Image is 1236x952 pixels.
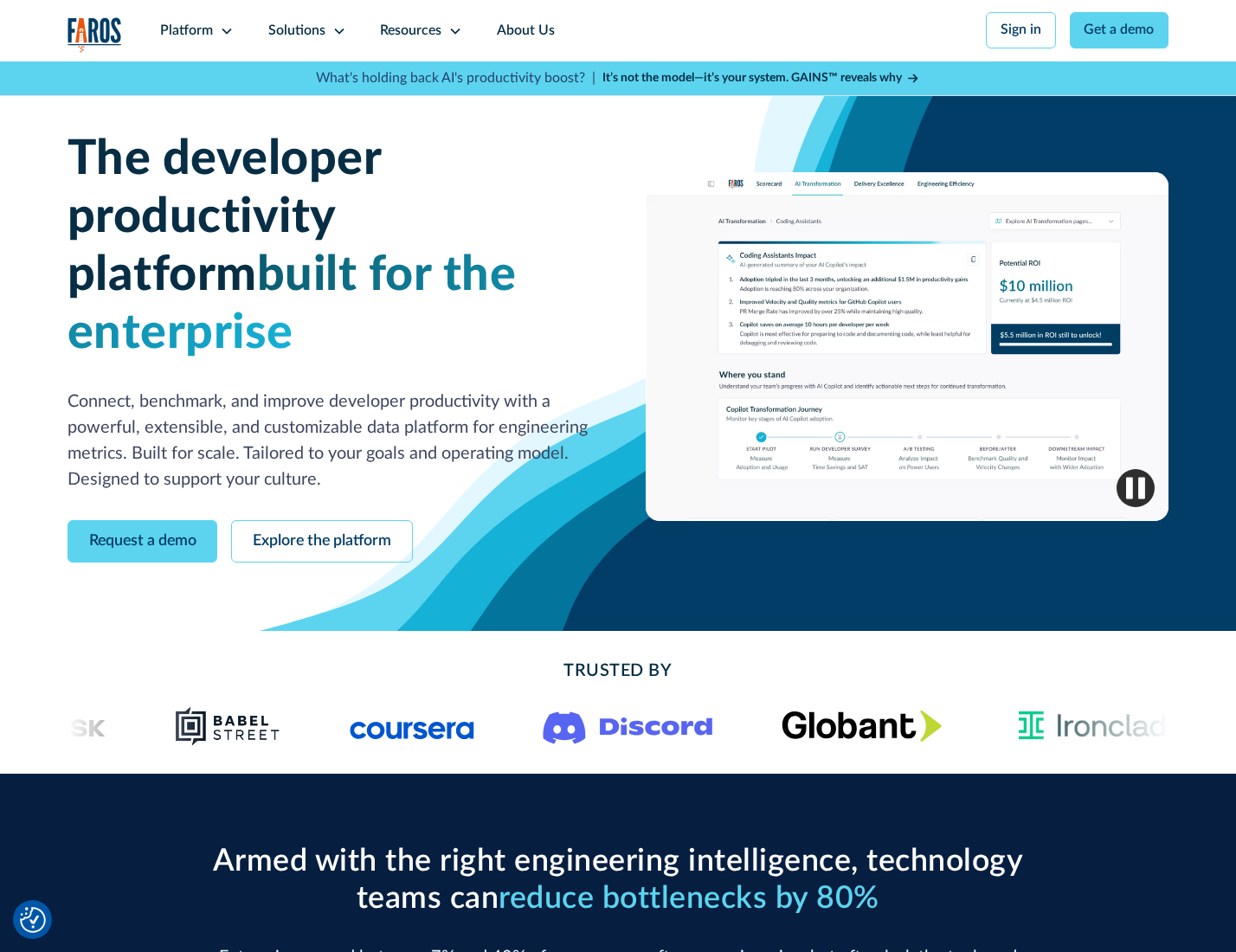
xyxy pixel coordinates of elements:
[499,883,879,914] span: reduce bottlenecks by 80%
[68,17,123,53] img: Logo of the analytics and reporting company Faros.
[68,520,218,563] a: Request a demo
[543,708,712,744] img: Logo of the communication platform Discord.
[68,389,591,492] p: Connect, benchmark, and improve developer productivity with a powerful, extensible, and customiza...
[205,843,1031,917] h2: Armed with the right engineering intelligence, technology teams can
[160,21,213,42] div: Platform
[602,69,921,87] a: It’s not the model—it’s your system. GAINS™ reveals why
[316,68,595,89] p: What's holding back AI's productivity boost? |
[986,12,1056,48] a: Sign in
[20,907,46,933] button: Cookie Settings
[268,21,325,42] div: Solutions
[1010,705,1173,747] img: Ironclad Logo
[380,21,441,42] div: Resources
[602,72,902,84] strong: It’s not the model—it’s your system. GAINS™ reveals why
[1117,469,1155,507] img: Pause video
[1070,12,1169,48] a: Get a demo
[231,520,413,563] a: Explore the platform
[68,251,517,357] span: built for the enterprise
[175,705,280,747] img: Babel Street logo png
[68,131,591,362] h1: The developer productivity platform
[20,907,46,933] img: Revisit consent button
[350,712,474,740] img: Logo of the online learning platform Coursera.
[205,659,1031,685] h2: Trusted By
[68,17,123,53] a: home
[782,710,942,742] img: Globant's logo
